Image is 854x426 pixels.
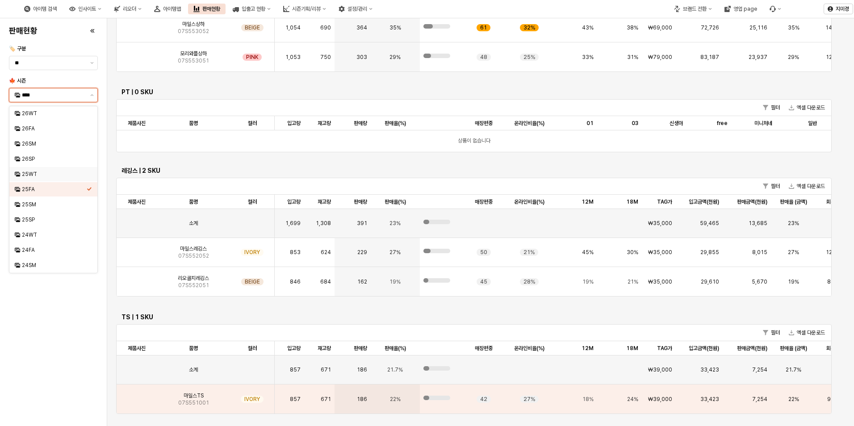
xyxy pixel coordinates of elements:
span: 13,685 [749,220,767,227]
span: 624 [321,249,331,256]
span: 846 [290,278,301,285]
span: TAG가 [657,345,672,352]
button: 엑셀 다운로드 [785,181,829,192]
div: 시즌기획/리뷰 [278,4,331,14]
button: 제안 사항 표시 [87,56,97,70]
div: 26SM [22,140,87,147]
span: 입고량 [287,120,301,127]
span: 391 [357,220,367,227]
span: 59,465 [700,220,719,227]
span: 303 [356,54,367,61]
span: 72,726 [701,24,719,31]
span: 제품사진 [128,345,146,352]
div: 24WT [22,231,87,238]
span: 229 [357,249,367,256]
span: 19% [389,278,401,285]
span: 18M [626,198,638,205]
div: 25SP [22,216,87,223]
div: 24SM [22,262,87,269]
span: 온라인비율(%) [514,345,544,352]
span: 재고량 [318,198,331,205]
div: 26WT [22,110,87,117]
span: free [717,120,728,127]
span: 690 [320,24,331,31]
span: 29,855 [700,249,719,256]
span: 모리와플상하 [180,50,207,57]
h6: TS | 1 SKU [121,313,826,321]
div: 판매현황 [188,4,226,14]
span: 22% [788,396,799,403]
span: 매장편중 [475,198,493,205]
span: 판매금액(천원) [737,198,767,205]
span: 50 [480,249,487,256]
div: 아이템 검색 [19,4,62,14]
span: 컬러 [248,198,257,205]
span: 23,937 [749,54,767,61]
span: ₩39,000 [648,396,672,403]
span: 33,423 [700,396,719,403]
span: ₩35,000 [648,220,672,227]
div: 26SP [22,155,87,163]
p: 지미경 [836,5,849,13]
span: 27% [788,249,799,256]
span: 27% [523,396,535,403]
span: ₩35,000 [648,249,672,256]
div: 브랜드 전환 [683,6,707,12]
span: 25,116 [749,24,767,31]
div: 입출고 현황 [227,4,276,14]
span: 입고량 [287,345,301,352]
span: 입고량 [287,198,301,205]
div: 아이템맵 [149,4,186,14]
span: 마일스TS [184,392,204,399]
span: 1,699 [285,220,301,227]
span: 23% [788,220,799,227]
span: 마일스레깅스 [180,245,207,252]
span: 127% [826,54,840,61]
h6: PT | 0 SKU [121,88,826,96]
div: 인사이트 [64,4,107,14]
button: 필터 [759,102,783,113]
span: 판매금액(천원) [737,345,767,352]
span: 671 [321,396,331,403]
span: 신생아 [670,120,683,127]
span: 364 [356,24,367,31]
span: 21.7% [387,366,403,373]
span: 35% [788,24,800,31]
span: 판매량 [354,120,367,127]
span: 23% [389,220,401,227]
span: 22% [390,396,401,403]
span: 판매율(%) [385,345,406,352]
div: 26FA [22,125,87,132]
div: 리오더 [123,6,136,12]
span: ₩79,000 [648,54,672,61]
span: 1,054 [285,24,301,31]
span: 품명 [189,345,198,352]
span: 61 [480,24,487,31]
span: 18% [582,396,594,403]
span: 45% [582,249,594,256]
span: 07S552052 [178,252,209,259]
span: 27% [389,249,401,256]
span: IVORY [244,396,260,403]
span: BEIGE [245,278,260,285]
span: 38% [627,24,638,31]
span: 857 [290,396,301,403]
div: 25WT [22,171,87,178]
span: 671 [321,366,331,373]
span: 재고량 [318,120,331,127]
h4: 판매현황 [9,26,38,35]
span: 31% [627,54,638,61]
span: 33% [582,54,594,61]
div: 설정/관리 [333,4,378,14]
span: 853 [290,249,301,256]
span: 재고량 [318,345,331,352]
div: Menu item 6 [764,4,787,14]
span: 03 [632,120,638,127]
span: 95% [827,396,839,403]
span: 제품사진 [128,120,146,127]
div: 영업 page [733,6,757,12]
span: BEIGE [245,24,260,31]
span: 30% [627,249,638,256]
span: 회수율 [826,198,840,205]
span: 48 [480,54,487,61]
